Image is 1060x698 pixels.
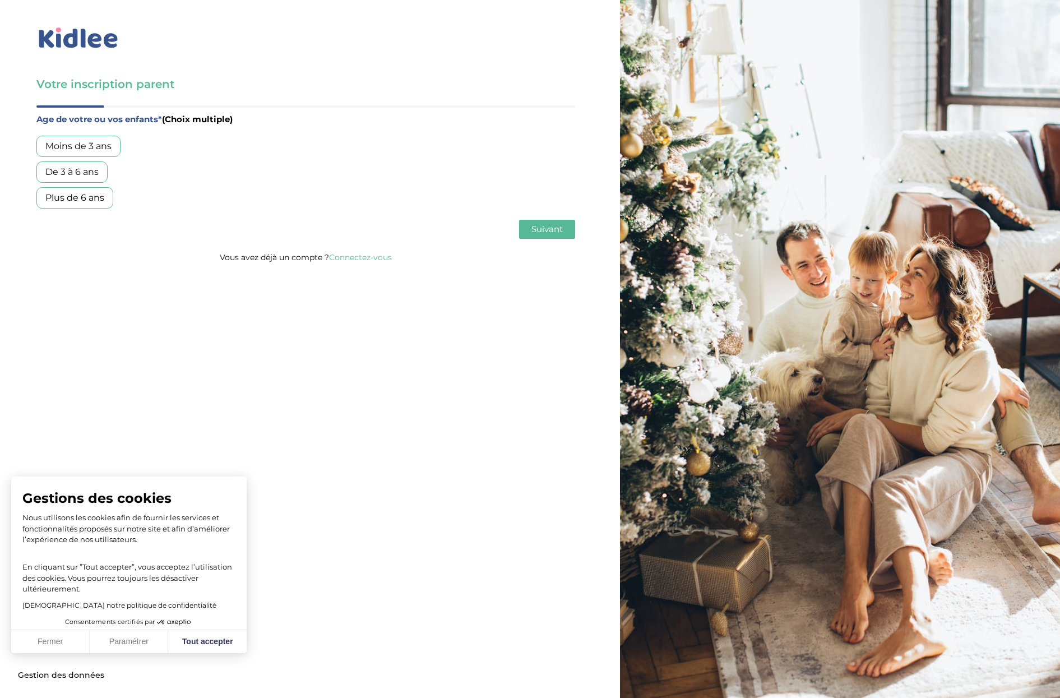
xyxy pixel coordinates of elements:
[329,252,392,262] a: Connectez-vous
[36,250,575,265] p: Vous avez déjà un compte ?
[90,630,168,654] button: Paramétrer
[531,224,563,234] span: Suivant
[36,136,121,157] div: Moins de 3 ans
[162,114,233,124] span: (Choix multiple)
[18,671,104,681] span: Gestion des données
[157,605,191,639] svg: Axeptio
[65,619,155,625] span: Consentements certifiés par
[11,664,111,687] button: Fermer le widget sans consentement
[22,601,216,609] a: [DEMOGRAPHIC_DATA] notre politique de confidentialité
[22,490,235,507] span: Gestions des cookies
[59,615,198,630] button: Consentements certifiés par
[36,187,113,209] div: Plus de 6 ans
[168,630,247,654] button: Tout accepter
[11,630,90,654] button: Fermer
[36,25,121,51] img: logo_kidlee_bleu
[36,161,108,183] div: De 3 à 6 ans
[36,76,575,92] h3: Votre inscription parent
[519,220,575,239] button: Suivant
[22,512,235,546] p: Nous utilisons les cookies afin de fournir les services et fonctionnalités proposés sur notre sit...
[36,220,89,239] button: Précédent
[36,112,575,127] label: Age de votre ou vos enfants*
[22,551,235,595] p: En cliquant sur ”Tout accepter”, vous acceptez l’utilisation des cookies. Vous pourrez toujours l...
